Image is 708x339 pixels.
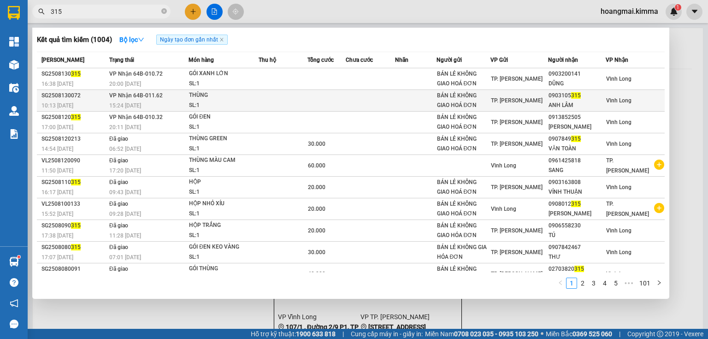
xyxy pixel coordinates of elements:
[549,264,605,274] div: 02703820
[109,81,141,87] span: 20:00 [DATE]
[8,9,22,18] span: Gửi:
[606,271,631,277] span: Vĩnh Long
[437,199,490,219] div: BÁN LẺ KHÔNG GIAO HOÁ ĐƠN
[41,146,73,152] span: 14:54 [DATE]
[60,8,134,30] div: TP. [PERSON_NAME]
[600,278,610,288] a: 4
[491,119,543,125] span: TP. [PERSON_NAME]
[71,114,81,120] span: 315
[308,227,325,234] span: 20.000
[9,83,19,93] img: warehouse-icon
[606,57,628,63] span: VP Nhận
[8,30,53,74] div: BÁN LẺ KHÔNG GIAO HOÁ ĐƠN
[606,97,631,104] span: Vĩnh Long
[109,211,141,217] span: 09:28 [DATE]
[549,101,605,110] div: ANH LÂM
[654,278,665,289] button: right
[10,278,18,287] span: question-circle
[654,278,665,289] li: Next Page
[578,278,588,288] a: 2
[549,113,605,122] div: 0913852505
[395,57,408,63] span: Nhãn
[549,144,605,154] div: VĂN TOÀN
[549,69,605,79] div: 0903200141
[189,209,258,219] div: SL: 1
[109,232,141,239] span: 11:28 [DATE]
[161,7,167,16] span: close-circle
[41,91,106,101] div: SG2508130072
[549,221,605,231] div: 0906558230
[38,8,45,15] span: search
[41,69,106,79] div: SG2508130
[606,119,631,125] span: Vĩnh Long
[41,221,106,231] div: SG2508090
[161,8,167,14] span: close-circle
[71,71,81,77] span: 315
[606,249,631,256] span: Vĩnh Long
[189,220,258,231] div: HỘP TRẮNG
[41,113,106,122] div: SG2508120
[71,179,81,185] span: 315
[109,266,128,272] span: Đã giao
[437,178,490,197] div: BÁN LẺ KHÔNG GIAO HOÁ ĐƠN
[491,97,543,104] span: TP. [PERSON_NAME]
[189,155,258,166] div: THÙNG MÀU CAM
[549,166,605,175] div: SANG
[491,206,516,212] span: Vĩnh Long
[60,41,134,54] div: 0933092751
[566,278,577,288] a: 1
[109,146,141,152] span: 06:52 [DATE]
[41,134,106,144] div: SG2508120213
[491,141,543,147] span: TP. [PERSON_NAME]
[189,187,258,197] div: SL: 1
[637,278,653,288] a: 101
[109,71,163,77] span: VP Nhận 64B-010.72
[308,206,325,212] span: 20.000
[10,299,18,308] span: notification
[41,243,106,252] div: SG2508080
[308,249,325,256] span: 30.000
[346,57,373,63] span: Chưa cước
[491,227,543,234] span: TP. [PERSON_NAME]
[548,57,578,63] span: Người nhận
[558,280,563,285] span: left
[41,264,106,274] div: SG2508080091
[549,178,605,187] div: 0903163808
[656,280,662,285] span: right
[490,57,508,63] span: VP Gửi
[9,106,19,116] img: warehouse-icon
[219,37,224,42] span: close
[109,102,141,109] span: 15:24 [DATE]
[549,231,605,240] div: TÚ
[491,249,543,256] span: TP. [PERSON_NAME]
[109,114,163,120] span: VP Nhận 64B-010.32
[437,243,490,262] div: BÁN LẺ KHÔNG GIA HÓA ĐƠN
[606,227,631,234] span: Vĩnh Long
[71,222,81,229] span: 315
[109,254,141,261] span: 07:01 [DATE]
[654,160,664,170] span: plus-circle
[549,187,605,197] div: VỈNH THUẬN
[606,76,631,82] span: Vĩnh Long
[10,320,18,328] span: message
[41,211,73,217] span: 15:52 [DATE]
[636,278,654,289] li: 101
[189,134,258,144] div: THÙNG GREEN
[189,79,258,89] div: SL: 1
[41,178,106,187] div: SG2508110
[437,91,490,110] div: BÁN LẺ KHÔNG GIAO HOÁ ĐƠN
[189,264,258,274] div: GÓI THÙNG
[549,134,605,144] div: 0907849
[491,76,543,82] span: TP. [PERSON_NAME]
[571,136,581,142] span: 315
[606,141,631,147] span: Vĩnh Long
[9,257,19,267] img: warehouse-icon
[189,122,258,132] div: SL: 1
[574,266,584,272] span: 315
[606,201,649,217] span: TP. [PERSON_NAME]
[119,36,144,43] strong: Bộ lọc
[112,32,152,47] button: Bộ lọcdown
[654,203,664,213] span: plus-circle
[41,167,73,174] span: 11:50 [DATE]
[259,57,276,63] span: Thu hộ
